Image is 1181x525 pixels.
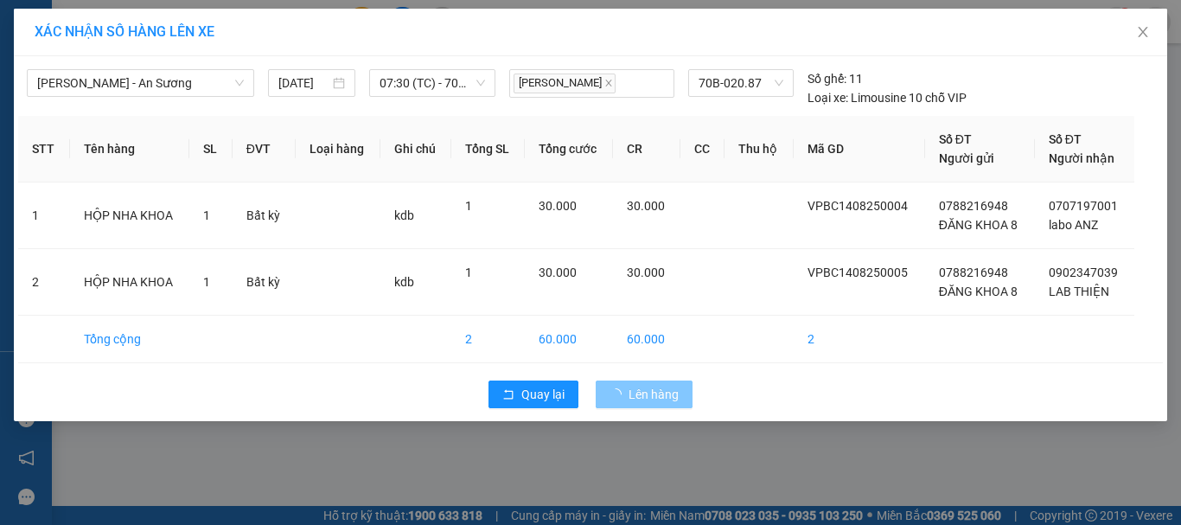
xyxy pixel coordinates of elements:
[296,116,380,182] th: Loại hàng
[380,116,451,182] th: Ghi chú
[521,385,565,404] span: Quay lại
[596,381,693,408] button: Lên hàng
[137,10,237,24] strong: ĐỒNG PHƯỚC
[18,182,70,249] td: 1
[233,116,296,182] th: ĐVT
[18,249,70,316] td: 2
[137,28,233,49] span: Bến xe [GEOGRAPHIC_DATA]
[613,116,680,182] th: CR
[6,10,83,86] img: logo
[203,208,210,222] span: 1
[808,88,848,107] span: Loại xe:
[794,316,925,363] td: 2
[203,275,210,289] span: 1
[1049,285,1109,298] span: LAB THIỆN
[539,266,577,279] span: 30.000
[5,125,105,136] span: In ngày:
[629,385,679,404] span: Lên hàng
[380,70,486,96] span: 07:30 (TC) - 70B-020.87
[808,266,908,279] span: VPBC1408250005
[794,116,925,182] th: Mã GD
[70,182,190,249] td: HỘP NHA KHOA
[37,70,244,96] span: Châu Thành - An Sương
[699,70,783,96] span: 70B-020.87
[394,208,414,222] span: kdb
[1049,199,1118,213] span: 0707197001
[35,23,214,40] span: XÁC NHẬN SỐ HÀNG LÊN XE
[233,249,296,316] td: Bất kỳ
[47,93,212,107] span: -----------------------------------------
[70,316,190,363] td: Tổng cộng
[189,116,232,182] th: SL
[808,199,908,213] span: VPBC1408250004
[1049,151,1114,165] span: Người nhận
[1049,132,1082,146] span: Số ĐT
[680,116,725,182] th: CC
[488,381,578,408] button: rollbackQuay lại
[939,199,1008,213] span: 0788216948
[502,388,514,402] span: rollback
[604,79,613,87] span: close
[939,132,972,146] span: Số ĐT
[278,74,329,93] input: 14/08/2025
[70,116,190,182] th: Tên hàng
[86,110,182,123] span: VPBC1408250007
[939,285,1018,298] span: ĐĂNG KHOA 8
[627,199,665,213] span: 30.000
[38,125,105,136] span: 09:30:33 [DATE]
[627,266,665,279] span: 30.000
[1049,218,1098,232] span: labo ANZ
[514,74,616,93] span: [PERSON_NAME]
[233,182,296,249] td: Bất kỳ
[5,112,182,122] span: [PERSON_NAME]:
[18,116,70,182] th: STT
[451,316,525,363] td: 2
[725,116,793,182] th: Thu hộ
[1049,266,1118,279] span: 0902347039
[939,218,1018,232] span: ĐĂNG KHOA 8
[465,199,472,213] span: 1
[137,77,212,87] span: Hotline: 19001152
[1136,25,1150,39] span: close
[137,52,238,74] span: 01 Võ Văn Truyện, KP.1, Phường 2
[539,199,577,213] span: 30.000
[939,151,994,165] span: Người gửi
[808,88,967,107] div: Limousine 10 chỗ VIP
[394,275,414,289] span: kdb
[808,69,846,88] span: Số ghế:
[939,266,1008,279] span: 0788216948
[525,316,613,363] td: 60.000
[1119,9,1167,57] button: Close
[451,116,525,182] th: Tổng SL
[70,249,190,316] td: HỘP NHA KHOA
[613,316,680,363] td: 60.000
[610,388,629,400] span: loading
[465,266,472,279] span: 1
[808,69,863,88] div: 11
[525,116,613,182] th: Tổng cước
